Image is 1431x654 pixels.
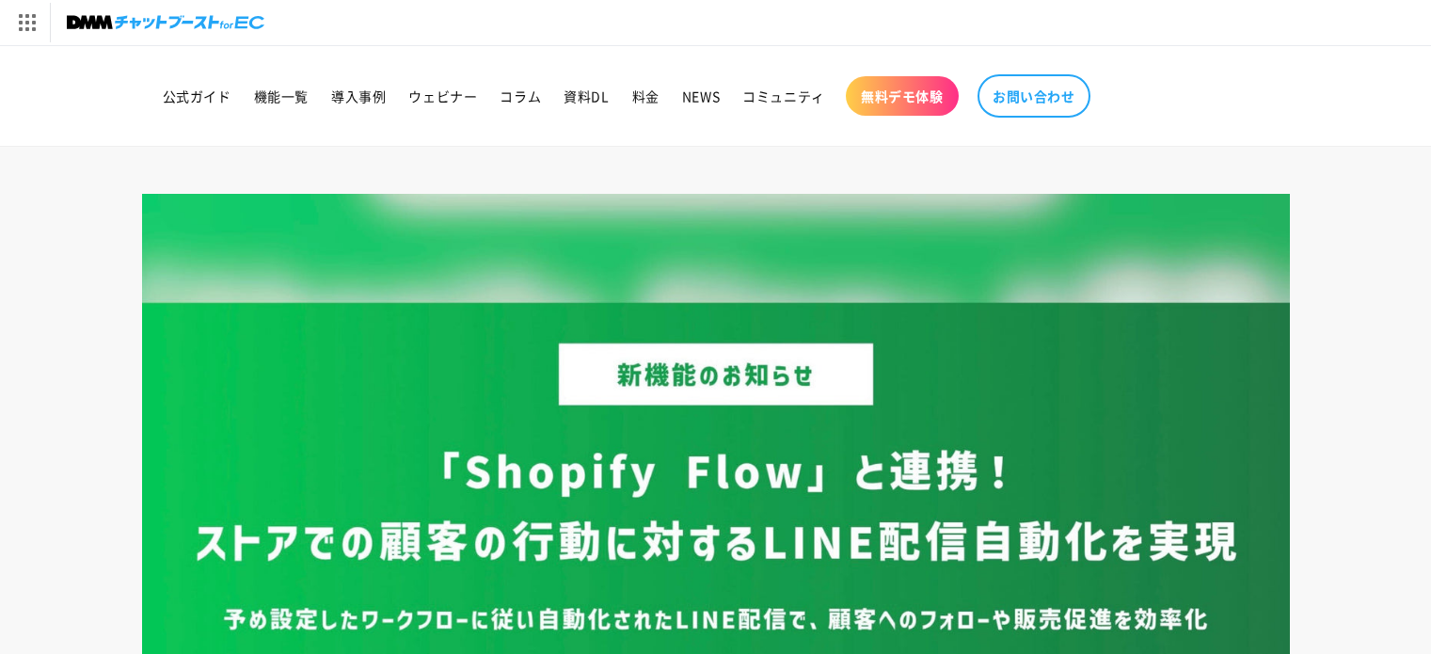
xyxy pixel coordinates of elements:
[3,3,50,42] img: サービス
[151,76,243,116] a: 公式ガイド
[682,88,720,104] span: NEWS
[632,88,660,104] span: 料金
[846,76,959,116] a: 無料デモ体験
[978,74,1090,118] a: お問い合わせ
[621,76,671,116] a: 料金
[408,88,477,104] span: ウェビナー
[861,88,944,104] span: 無料デモ体験
[731,76,836,116] a: コミュニティ
[320,76,397,116] a: 導入事例
[742,88,825,104] span: コミュニティ
[397,76,488,116] a: ウェビナー
[488,76,552,116] a: コラム
[163,88,231,104] span: 公式ガイド
[500,88,541,104] span: コラム
[243,76,320,116] a: 機能一覧
[552,76,620,116] a: 資料DL
[671,76,731,116] a: NEWS
[254,88,309,104] span: 機能一覧
[993,88,1075,104] span: お問い合わせ
[331,88,386,104] span: 導入事例
[564,88,609,104] span: 資料DL
[67,9,264,36] img: チャットブーストforEC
